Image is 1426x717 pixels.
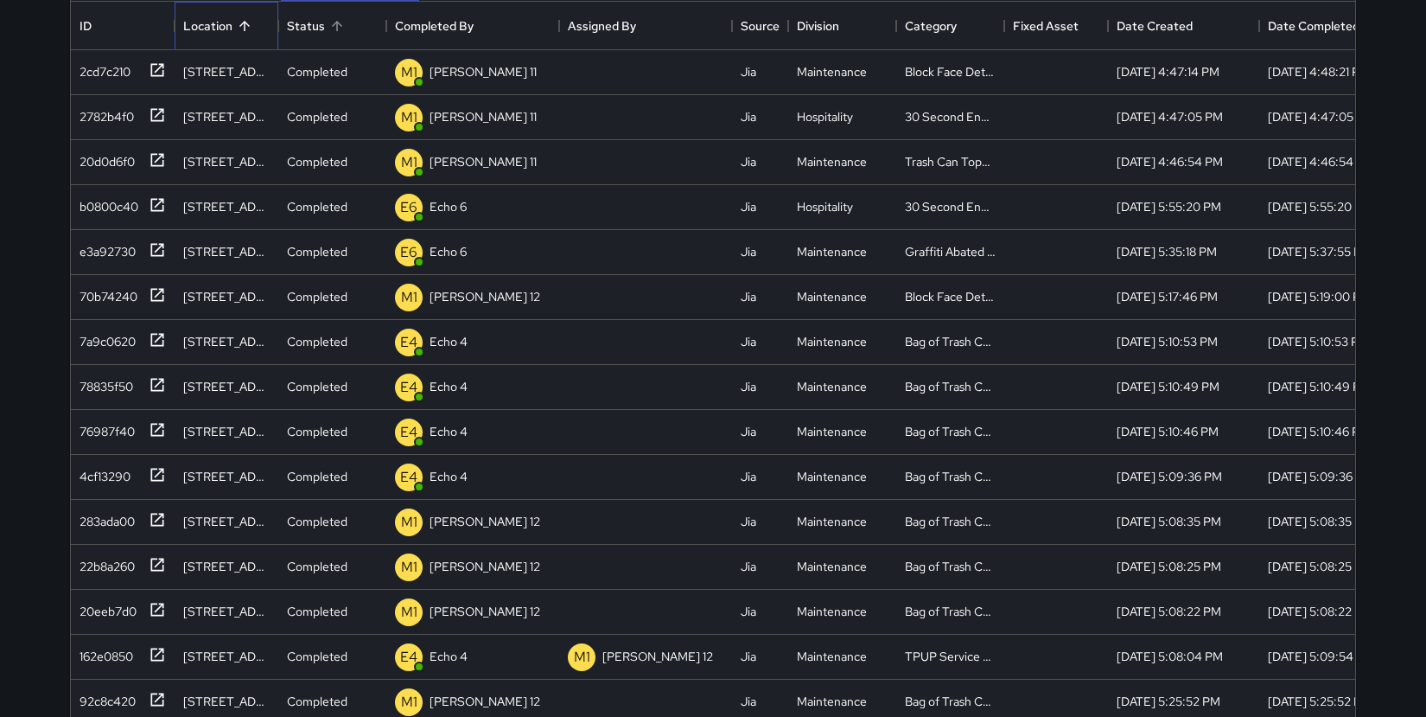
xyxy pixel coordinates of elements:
[797,648,867,665] div: Maintenance
[430,153,537,170] p: [PERSON_NAME] 11
[73,326,136,350] div: 7a9c0620
[73,101,134,125] div: 2782b4f0
[741,2,780,50] div: Source
[797,63,867,80] div: Maintenance
[287,243,347,260] p: Completed
[797,558,867,575] div: Maintenance
[1268,63,1370,80] div: 8/9/2025, 4:48:21 PM
[1268,558,1372,575] div: 8/9/2025, 5:08:25 PM
[400,647,417,668] p: E4
[797,2,839,50] div: Division
[401,62,417,83] p: M1
[287,288,347,305] p: Completed
[183,333,270,350] div: 1600 San Pablo Avenue
[287,648,347,665] p: Completed
[73,596,137,620] div: 20eeb7d0
[430,603,540,620] p: [PERSON_NAME] 12
[71,2,175,50] div: ID
[905,693,996,710] div: Bag of Trash Collected
[430,243,467,260] p: Echo 6
[1117,153,1223,170] div: 8/9/2025, 4:46:54 PM
[741,648,756,665] div: Jia
[741,378,756,395] div: Jia
[73,686,136,710] div: 92c8c420
[1268,333,1369,350] div: 8/9/2025, 5:10:53 PM
[400,377,417,398] p: E4
[183,2,232,50] div: Location
[1268,603,1372,620] div: 8/9/2025, 5:08:22 PM
[183,108,270,125] div: 123 Bay Place
[73,191,138,215] div: b0800c40
[1117,693,1220,710] div: 8/9/2025, 5:25:52 PM
[287,378,347,395] p: Completed
[400,467,417,488] p: E4
[1268,693,1372,710] div: 8/9/2025, 5:25:52 PM
[430,198,467,215] p: Echo 6
[788,2,896,50] div: Division
[741,423,756,440] div: Jia
[896,2,1004,50] div: Category
[430,513,540,530] p: [PERSON_NAME] 12
[73,56,131,80] div: 2cd7c210
[741,333,756,350] div: Jia
[797,243,867,260] div: Maintenance
[905,153,996,170] div: Trash Can Topped Off Wiped Down
[1117,288,1218,305] div: 8/9/2025, 5:17:46 PM
[1268,423,1370,440] div: 8/9/2025, 5:10:46 PM
[73,461,131,485] div: 4cf13290
[1004,2,1108,50] div: Fixed Asset
[430,468,468,485] p: Echo 4
[1268,153,1374,170] div: 8/9/2025, 4:46:54 PM
[1268,468,1373,485] div: 8/9/2025, 5:09:36 PM
[401,512,417,533] p: M1
[905,108,996,125] div: 30 Second Engagement Conducted
[401,107,417,128] p: M1
[1117,63,1219,80] div: 8/9/2025, 4:47:14 PM
[325,14,349,38] button: Sort
[1117,648,1223,665] div: 8/9/2025, 5:08:04 PM
[1117,603,1221,620] div: 8/9/2025, 5:08:22 PM
[905,603,996,620] div: Bag of Trash Collected
[430,558,540,575] p: [PERSON_NAME] 12
[741,198,756,215] div: Jia
[741,108,756,125] div: Jia
[232,14,257,38] button: Sort
[430,648,468,665] p: Echo 4
[73,416,135,440] div: 76987f40
[741,153,756,170] div: Jia
[400,332,417,353] p: E4
[401,152,417,173] p: M1
[905,513,996,530] div: Bag of Trash Collected
[183,648,270,665] div: 1600 San Pablo Avenue
[430,108,537,125] p: [PERSON_NAME] 11
[1013,2,1079,50] div: Fixed Asset
[1117,2,1193,50] div: Date Created
[80,2,92,50] div: ID
[741,288,756,305] div: Jia
[430,693,540,710] p: [PERSON_NAME] 12
[287,423,347,440] p: Completed
[400,422,417,443] p: E4
[400,197,417,218] p: E6
[797,693,867,710] div: Maintenance
[741,603,756,620] div: Jia
[73,281,137,305] div: 70b74240
[287,468,347,485] p: Completed
[287,153,347,170] p: Completed
[287,603,347,620] p: Completed
[797,603,867,620] div: Maintenance
[1268,2,1359,50] div: Date Completed
[430,63,537,80] p: [PERSON_NAME] 11
[183,378,270,395] div: 1600 San Pablo Avenue
[732,2,788,50] div: Source
[183,288,270,305] div: 1600 San Pablo Avenue
[287,693,347,710] p: Completed
[1117,333,1218,350] div: 8/9/2025, 5:10:53 PM
[73,146,135,170] div: 20d0d6f0
[430,288,540,305] p: [PERSON_NAME] 12
[73,236,136,260] div: e3a92730
[905,423,996,440] div: Bag of Trash Collected
[430,378,468,395] p: Echo 4
[183,468,270,485] div: 1600 San Pablo Avenue
[287,63,347,80] p: Completed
